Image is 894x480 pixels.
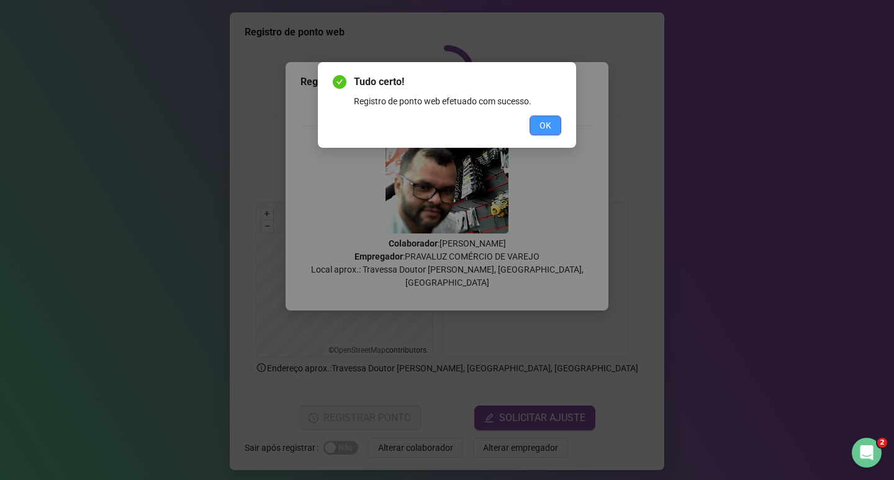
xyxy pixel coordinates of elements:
[530,115,561,135] button: OK
[354,94,561,108] div: Registro de ponto web efetuado com sucesso.
[852,438,882,468] iframe: Intercom live chat
[877,438,887,448] span: 2
[540,119,551,132] span: OK
[354,75,561,89] span: Tudo certo!
[333,75,346,89] span: check-circle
